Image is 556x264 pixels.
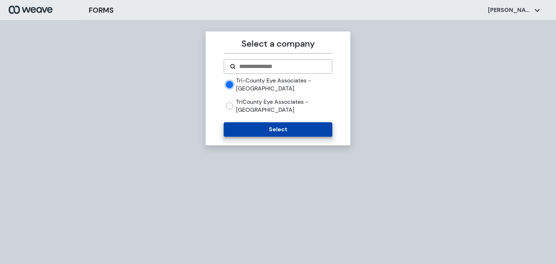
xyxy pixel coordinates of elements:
p: Select a company [224,37,332,50]
input: Search [239,62,326,71]
label: Tri-County Eye Associates - [GEOGRAPHIC_DATA] [236,77,332,92]
p: [PERSON_NAME] [488,6,531,14]
label: TriCounty Eye Associates - [GEOGRAPHIC_DATA] [236,98,332,114]
button: Select [224,122,332,137]
h3: FORMS [89,5,114,16]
